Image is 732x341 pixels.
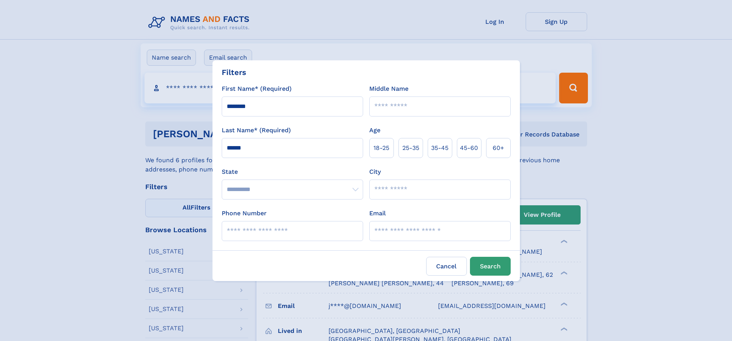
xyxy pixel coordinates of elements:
label: Middle Name [369,84,408,93]
label: First Name* (Required) [222,84,292,93]
label: Age [369,126,380,135]
span: 60+ [493,143,504,153]
div: Filters [222,67,246,78]
span: 18‑25 [373,143,389,153]
button: Search [470,257,511,276]
label: State [222,167,363,176]
label: Email [369,209,386,218]
label: Cancel [426,257,467,276]
span: 35‑45 [431,143,448,153]
span: 25‑35 [402,143,419,153]
label: Phone Number [222,209,267,218]
label: Last Name* (Required) [222,126,291,135]
label: City [369,167,381,176]
span: 45‑60 [460,143,478,153]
